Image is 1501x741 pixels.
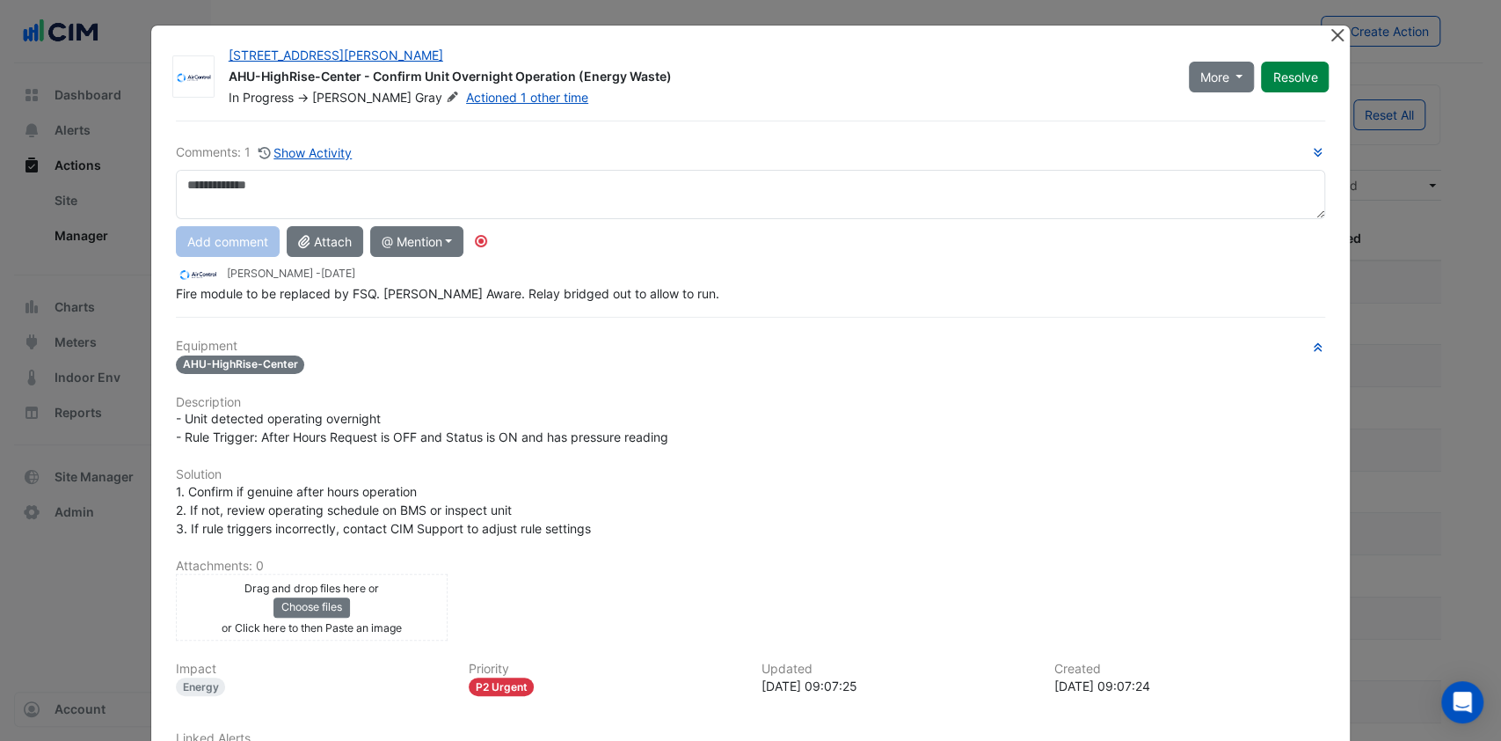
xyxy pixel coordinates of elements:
button: More [1189,62,1255,92]
h6: Equipment [176,339,1326,354]
span: -> [297,90,309,105]
small: [PERSON_NAME] - [227,266,355,282]
h6: Attachments: 0 [176,559,1326,574]
button: Close [1328,26,1346,44]
div: P2 Urgent [469,678,535,696]
small: Drag and drop files here or [244,582,379,595]
span: [PERSON_NAME] [312,90,412,105]
h6: Updated [761,662,1033,677]
div: [DATE] 09:07:25 [761,677,1033,695]
span: Fire module to be replaced by FSQ. [PERSON_NAME] Aware. Relay bridged out to allow to run. [176,286,719,301]
div: Open Intercom Messenger [1441,681,1483,723]
h6: Solution [176,467,1326,482]
img: Air Control [173,69,214,86]
a: [STREET_ADDRESS][PERSON_NAME] [229,48,443,62]
h6: Description [176,395,1326,410]
button: Show Activity [258,143,353,163]
button: Resolve [1261,62,1329,92]
button: Choose files [273,598,350,617]
a: Actioned 1 other time [466,90,588,105]
span: - Unit detected operating overnight - Rule Trigger: After Hours Request is OFF and Status is ON a... [176,411,668,444]
span: Gray [415,89,463,106]
button: @ Mention [370,226,464,257]
div: [DATE] 09:07:24 [1053,677,1325,695]
img: Air Control [176,265,220,284]
h6: Created [1053,662,1325,677]
h6: Impact [176,662,448,677]
button: Attach [287,226,363,257]
span: AHU-HighRise-Center [176,356,305,374]
h6: Priority [469,662,740,677]
span: In Progress [229,90,294,105]
div: Tooltip anchor [473,233,489,249]
div: AHU-HighRise-Center - Confirm Unit Overnight Operation (Energy Waste) [229,68,1168,89]
small: or Click here to then Paste an image [222,621,402,635]
div: Comments: 1 [176,143,353,163]
span: 2025-09-17 09:07:25 [321,267,355,280]
span: More [1200,68,1229,86]
div: Energy [176,678,226,696]
span: 1. Confirm if genuine after hours operation 2. If not, review operating schedule on BMS or inspec... [176,484,591,536]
